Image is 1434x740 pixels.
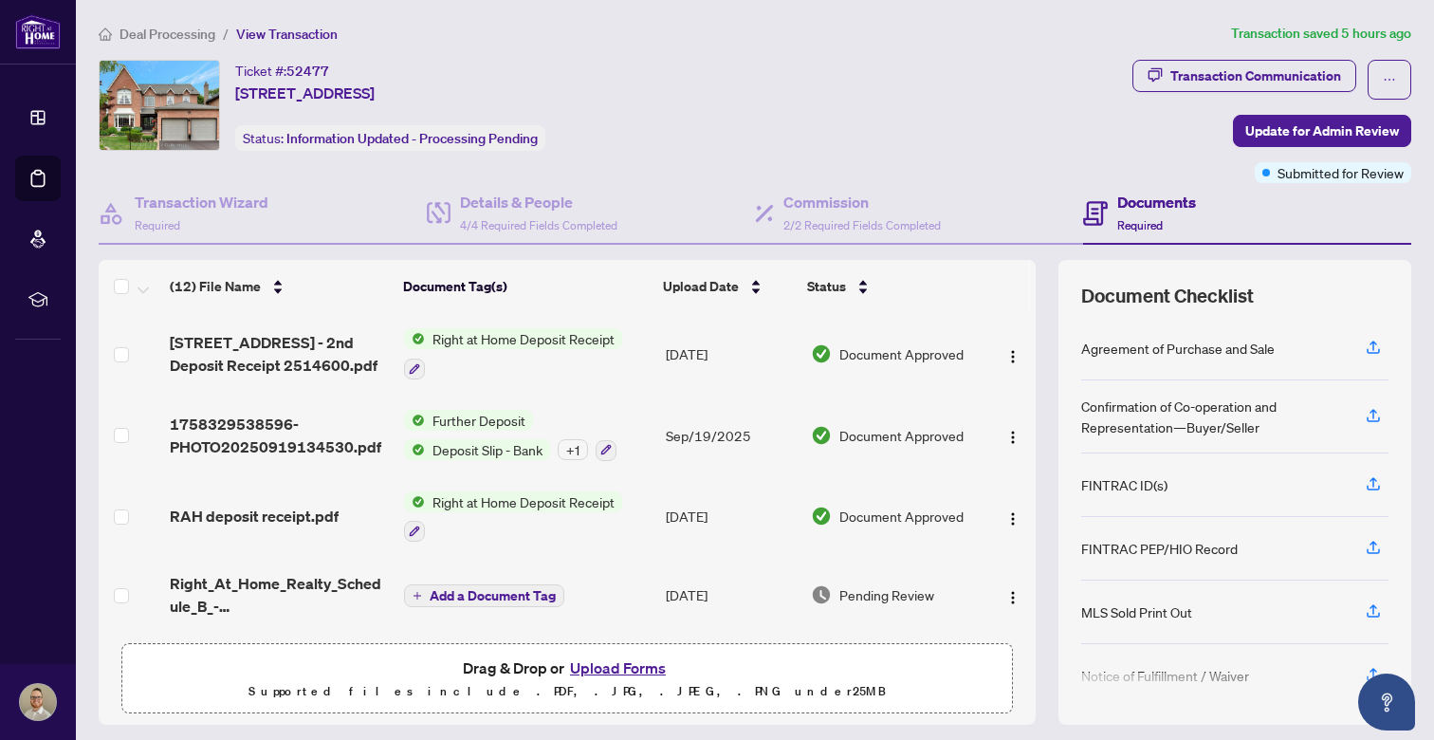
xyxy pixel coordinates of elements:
button: Open asap [1358,674,1415,731]
span: ellipsis [1383,73,1396,86]
span: Upload Date [663,276,739,297]
span: 2/2 Required Fields Completed [783,218,941,232]
button: Add a Document Tag [404,583,564,607]
span: Right at Home Deposit Receipt [425,491,622,512]
span: Document Approved [839,506,964,527]
img: Document Status [811,425,832,446]
h4: Documents [1117,191,1196,213]
span: Update for Admin Review [1245,116,1399,146]
td: [DATE] [658,633,803,694]
img: Document Status [811,343,832,364]
div: Confirmation of Co-operation and Representation—Buyer/Seller [1081,396,1343,437]
div: + 1 [558,439,588,460]
span: Required [135,218,180,232]
span: Document Approved [839,343,964,364]
img: Logo [1005,590,1020,605]
span: RAH deposit receipt.pdf [170,505,339,527]
span: Right at Home Deposit Receipt [425,328,622,349]
span: Further Deposit [425,410,533,431]
img: Status Icon [404,439,425,460]
img: Status Icon [404,328,425,349]
button: Status IconFurther DepositStatus IconDeposit Slip - Bank+1 [404,410,616,461]
img: Logo [1005,349,1020,364]
img: Document Status [811,506,832,527]
div: FINTRAC PEP/HIO Record [1081,538,1238,559]
h4: Transaction Wizard [135,191,268,213]
button: Logo [998,580,1028,610]
td: [DATE] [658,557,803,633]
td: [DATE] [658,476,803,558]
div: Ticket #: [235,60,329,82]
img: Status Icon [404,410,425,431]
img: IMG-W12352785_1.jpg [100,61,219,150]
span: Drag & Drop or [463,656,671,680]
span: Submitted for Review [1278,162,1404,183]
img: Logo [1005,511,1020,527]
span: 52477 [286,63,329,80]
img: logo [15,14,61,49]
span: Information Updated - Processing Pending [286,130,538,147]
th: (12) File Name [162,260,395,313]
span: Required [1117,218,1163,232]
div: Notice of Fulfillment / Waiver [1081,665,1249,686]
span: Pending Review [839,584,934,605]
span: 4/4 Required Fields Completed [460,218,617,232]
div: Status: [235,125,545,151]
p: Supported files include .PDF, .JPG, .JPEG, .PNG under 25 MB [134,680,1001,703]
span: home [99,28,112,41]
img: Document Status [811,584,832,605]
td: Sep/19/2025 [658,395,803,476]
span: (12) File Name [170,276,261,297]
button: Add a Document Tag [404,584,564,607]
button: Status IconRight at Home Deposit Receipt [404,491,622,543]
span: View Transaction [236,26,338,43]
th: Document Tag(s) [395,260,655,313]
span: Deposit Slip - Bank [425,439,550,460]
img: Logo [1005,430,1020,445]
button: Update for Admin Review [1233,115,1411,147]
button: Logo [998,501,1028,531]
h4: Details & People [460,191,617,213]
button: Transaction Communication [1132,60,1356,92]
img: Status Icon [404,491,425,512]
span: Document Checklist [1081,283,1254,309]
h4: Commission [783,191,941,213]
span: plus [413,591,422,601]
span: Add a Document Tag [430,589,556,602]
button: Upload Forms [564,656,671,680]
span: Deal Processing [119,26,215,43]
span: [STREET_ADDRESS] - 2nd Deposit Receipt 2514600.pdf [170,331,389,377]
span: Status [807,276,846,297]
div: MLS Sold Print Out [1081,601,1192,622]
div: FINTRAC ID(s) [1081,474,1167,495]
span: Drag & Drop orUpload FormsSupported files include .PDF, .JPG, .JPEG, .PNG under25MB [122,644,1012,714]
article: Transaction saved 5 hours ago [1231,23,1411,45]
li: / [223,23,229,45]
img: Profile Icon [20,684,56,720]
div: Transaction Communication [1170,61,1341,91]
div: Agreement of Purchase and Sale [1081,338,1275,359]
span: Right_At_Home_Realty_Schedule_B_-_Agreement_of_Purchase_and_Sale_-_Signed.pdf [170,572,389,618]
span: 1758329538596-PHOTO20250919134530.pdf [170,413,389,458]
th: Status [800,260,980,313]
button: Logo [998,420,1028,451]
span: [STREET_ADDRESS] [235,82,375,104]
button: Logo [998,339,1028,369]
th: Upload Date [655,260,800,313]
button: Status IconRight at Home Deposit Receipt [404,328,622,379]
td: [DATE] [658,313,803,395]
span: Document Approved [839,425,964,446]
